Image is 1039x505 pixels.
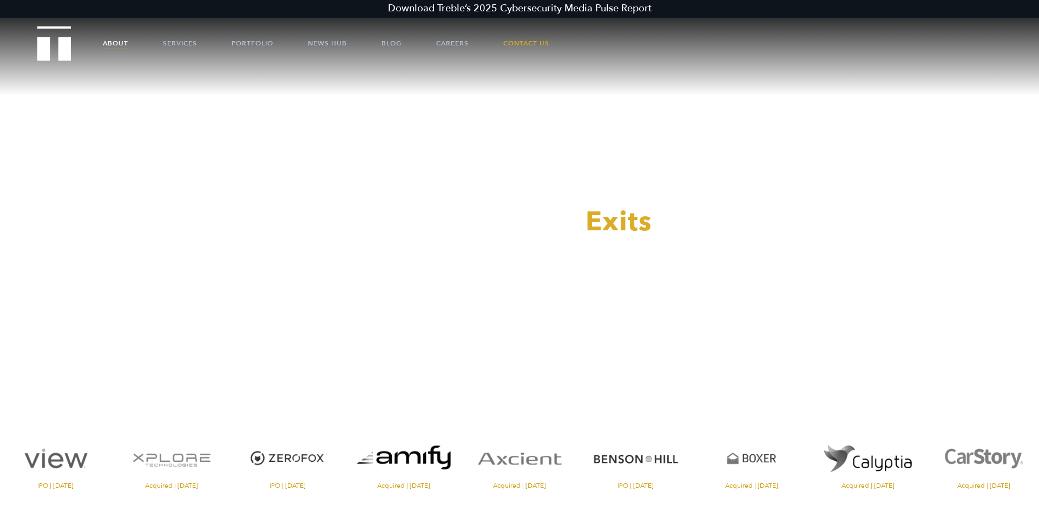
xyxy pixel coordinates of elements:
img: Treble logo [37,26,71,61]
span: IPO | [DATE] [232,482,343,489]
a: Careers [436,27,469,59]
span: Acquired | [DATE] [464,482,575,489]
span: Acquired | [DATE] [348,482,459,489]
span: Acquired | [DATE] [116,482,227,489]
img: XPlore logo [116,435,227,482]
span: IPO | [DATE] [580,482,691,489]
a: Services [163,27,197,59]
a: Visit the Axcient website [464,435,575,489]
img: ZeroFox logo [232,435,343,482]
a: News Hub [308,27,347,59]
a: About [103,27,128,59]
a: Visit the Boxer website [696,435,807,489]
span: Acquired | [DATE] [696,482,807,489]
a: Visit the XPlore website [116,435,227,489]
img: Boxer logo [696,435,807,482]
a: Blog [382,27,402,59]
a: Visit the CarStory website [929,435,1039,489]
a: Contact Us [503,27,549,59]
a: Visit the website [348,435,459,489]
img: Axcient logo [464,435,575,482]
a: Visit the Benson Hill website [580,435,691,489]
a: Portfolio [232,27,273,59]
span: Acquired | [DATE] [812,482,923,489]
span: Acquired | [DATE] [929,482,1039,489]
img: CarStory logo [929,435,1039,482]
span: Exits [586,203,652,240]
a: Visit the website [812,435,923,489]
a: Visit the ZeroFox website [232,435,343,489]
img: Benson Hill logo [580,435,691,482]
